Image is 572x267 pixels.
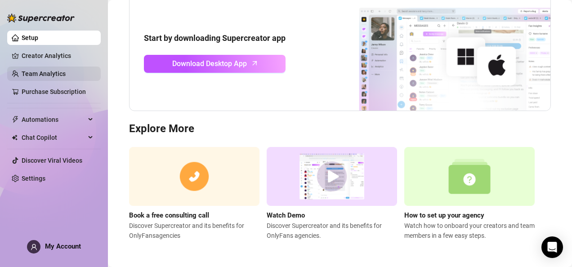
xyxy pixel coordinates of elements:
a: Creator Analytics [22,49,94,63]
a: Settings [22,175,45,182]
strong: Start by downloading Supercreator app [144,33,286,43]
span: Automations [22,112,85,127]
div: Open Intercom Messenger [541,236,563,258]
strong: How to set up your agency [404,211,484,219]
a: Purchase Subscription [22,88,86,95]
img: setup agency guide [404,147,535,206]
a: Watch DemoDiscover Supercreator and its benefits for OnlyFans agencies. [267,147,397,240]
span: Download Desktop App [172,58,247,69]
span: Chat Copilot [22,130,85,145]
span: Watch how to onboard your creators and team members in a few easy steps. [404,221,535,240]
strong: Book a free consulting call [129,211,209,219]
span: arrow-up [250,58,260,68]
a: Book a free consulting callDiscover Supercreator and its benefits for OnlyFansagencies [129,147,259,240]
a: Download Desktop Apparrow-up [144,55,286,73]
a: Team Analytics [22,70,66,77]
img: logo-BBDzfeDw.svg [7,13,75,22]
a: Discover Viral Videos [22,157,82,164]
strong: Watch Demo [267,211,305,219]
a: How to set up your agencyWatch how to onboard your creators and team members in a few easy steps. [404,147,535,240]
span: thunderbolt [12,116,19,123]
span: Discover Supercreator and its benefits for OnlyFans agencies. [267,221,397,240]
img: supercreator demo [267,147,397,206]
span: Discover Supercreator and its benefits for OnlyFans agencies [129,221,259,240]
span: user [31,244,37,250]
img: consulting call [129,147,259,206]
h3: Explore More [129,122,551,136]
a: Setup [22,34,38,41]
span: My Account [45,242,81,250]
img: Chat Copilot [12,134,18,141]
